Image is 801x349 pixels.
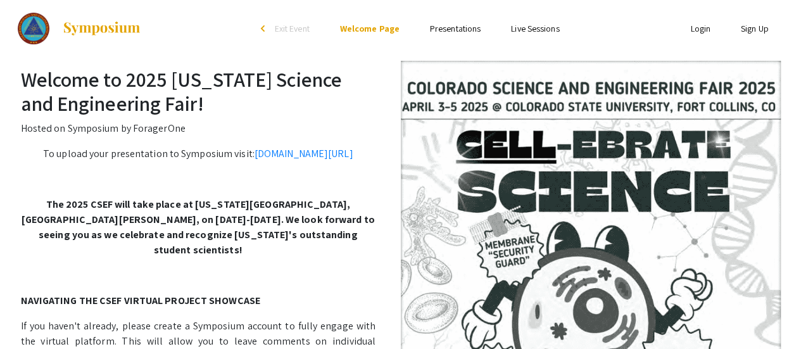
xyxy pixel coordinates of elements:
[21,146,781,162] p: To upload your presentation to Symposium visit:
[21,294,260,307] strong: NAVIGATING THE CSEF VIRTUAL PROJECT SHOWCASE
[9,292,54,339] iframe: Chat
[21,67,781,116] h2: Welcome to 2025 [US_STATE] Science and Engineering Fair!
[430,23,481,34] a: Presentations
[261,25,268,32] div: arrow_back_ios
[21,121,781,136] p: Hosted on Symposium by ForagerOne
[18,13,50,44] img: 2025 Colorado Science and Engineering Fair
[741,23,769,34] a: Sign Up
[511,23,559,34] a: Live Sessions
[62,21,141,36] img: Symposium by ForagerOne
[340,23,400,34] a: Welcome Page
[690,23,710,34] a: Login
[22,198,375,257] strong: The 2025 CSEF will take place at [US_STATE][GEOGRAPHIC_DATA], [GEOGRAPHIC_DATA][PERSON_NAME], on ...
[275,23,310,34] span: Exit Event
[18,13,142,44] a: 2025 Colorado Science and Engineering Fair
[255,147,353,160] a: [DOMAIN_NAME][URL]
